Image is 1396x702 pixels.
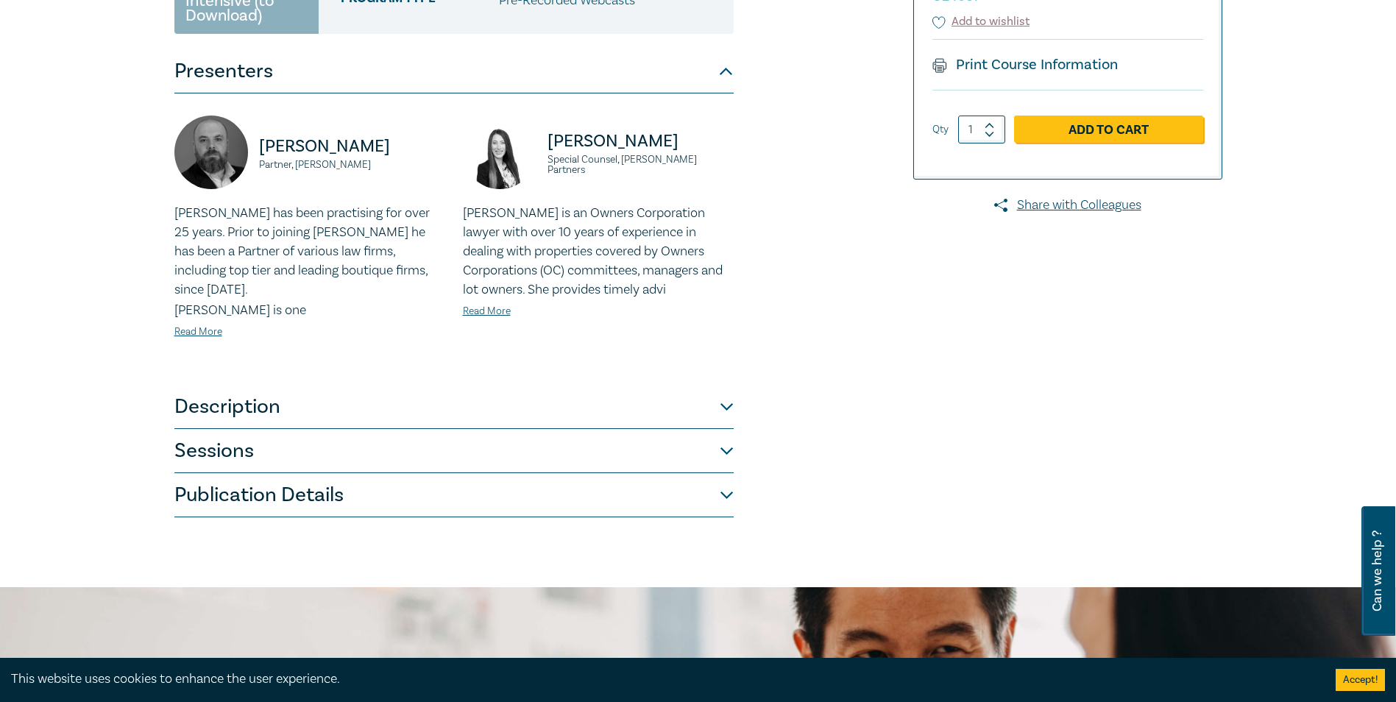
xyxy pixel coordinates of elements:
p: [PERSON_NAME] is one [174,301,445,320]
p: [PERSON_NAME] [548,130,734,153]
span: Can we help ? [1370,515,1384,627]
button: Add to wishlist [932,13,1030,30]
p: [PERSON_NAME] is an Owners Corporation lawyer with over 10 years of experience in dealing with pr... [463,204,734,299]
button: Publication Details [174,473,734,517]
a: Share with Colleagues [913,196,1222,215]
input: 1 [958,116,1005,143]
a: Read More [174,325,222,338]
p: [PERSON_NAME] [259,135,445,158]
a: Print Course Information [932,55,1119,74]
button: Presenters [174,49,734,93]
p: [PERSON_NAME] has been practising for over 25 years. Prior to joining [PERSON_NAME] he has been a... [174,204,445,299]
button: Sessions [174,429,734,473]
small: Partner, [PERSON_NAME] [259,160,445,170]
a: Add to Cart [1014,116,1203,143]
a: Read More [463,305,511,318]
button: Description [174,385,734,429]
small: Special Counsel, [PERSON_NAME] Partners [548,155,734,175]
button: Accept cookies [1336,669,1385,691]
div: This website uses cookies to enhance the user experience. [11,670,1314,689]
img: https://s3.ap-southeast-2.amazonaws.com/leo-cussen-store-production-content/Contacts/Deborah%20An... [463,116,536,189]
img: https://s3.ap-southeast-2.amazonaws.com/leo-cussen-store-production-content/Contacts/Tim%20Graham... [174,116,248,189]
label: Qty [932,121,949,138]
